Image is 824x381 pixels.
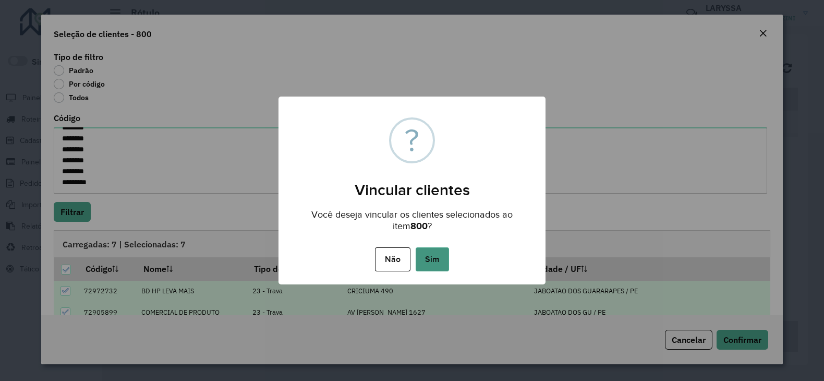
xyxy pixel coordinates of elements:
[410,221,428,231] strong: 800
[405,120,419,161] div: ?
[278,199,546,234] div: Você deseja vincular os clientes selecionados ao item ?
[375,247,410,271] button: Não
[416,247,449,271] button: Sim
[278,168,546,199] h2: Vincular clientes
